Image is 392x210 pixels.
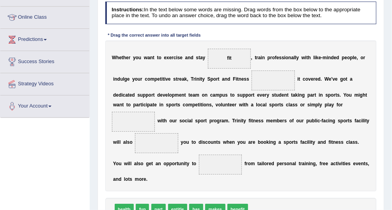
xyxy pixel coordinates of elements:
h4: In the text below some words are missing. Drag words from the box below to the appropriate place ... [105,2,377,24]
b: o [331,92,333,98]
b: p [350,55,353,60]
b: s [282,55,284,60]
b: o [135,76,138,82]
b: u [140,92,143,98]
b: o [136,55,138,60]
b: e [195,102,198,108]
b: e [232,102,235,108]
b: t [122,55,123,60]
b: i [298,92,299,98]
b: l [256,102,257,108]
b: c [183,102,186,108]
b: p [172,92,175,98]
b: c [123,92,126,98]
b: d [336,55,339,60]
b: a [136,102,139,108]
a: Online Class [0,7,89,26]
b: o [361,55,364,60]
b: t [228,102,229,108]
b: e [119,55,122,60]
b: . [340,92,341,98]
b: o [172,102,174,108]
b: r [235,102,237,108]
b: p [220,92,222,98]
b: l [314,55,315,60]
b: a [125,92,128,98]
b: r [193,76,195,82]
b: e [116,92,119,98]
b: e [179,76,182,82]
b: t [237,76,239,82]
b: Instructions: [112,7,144,12]
b: u [120,76,123,82]
b: t [157,55,159,60]
b: i [305,55,306,60]
b: p [147,102,150,108]
b: s [244,76,247,82]
b: a [185,55,188,60]
b: t [126,102,128,108]
b: t [335,92,337,98]
b: e [282,92,284,98]
b: s [237,92,240,98]
b: s [325,92,328,98]
b: m [215,92,220,98]
b: t [198,102,199,108]
b: , [212,102,213,108]
b: y [133,55,136,60]
b: n [288,55,291,60]
b: e [315,76,318,82]
b: r [313,92,315,98]
b: e [334,55,337,60]
b: v [163,92,165,98]
b: u [222,92,225,98]
b: t [176,102,178,108]
b: n [284,92,287,98]
b: e [241,76,244,82]
b: r [174,102,176,108]
b: y [267,92,270,98]
b: n [181,92,184,98]
a: Strategy Videos [0,73,89,93]
b: d [119,92,121,98]
b: c [303,76,305,82]
b: l [353,55,354,60]
b: o [159,55,161,60]
span: Drop target [208,49,251,69]
b: e [354,55,357,60]
b: n [119,102,122,108]
b: d [191,55,193,60]
a: Your Account [0,95,89,115]
b: t [230,92,232,98]
b: t [346,76,348,82]
b: s [137,92,140,98]
b: k [295,92,298,98]
b: a [222,76,225,82]
b: u [276,92,279,98]
b: a [213,92,215,98]
b: e [190,92,193,98]
b: t [153,55,154,60]
b: e [165,92,168,98]
b: n [239,76,241,82]
b: t [122,102,124,108]
b: k [316,55,319,60]
b: d [331,55,334,60]
b: r [172,55,174,60]
b: a [350,76,353,82]
b: w [239,102,243,108]
b: v [260,92,263,98]
b: n [225,76,227,82]
b: e [277,55,279,60]
b: o [204,102,206,108]
b: o [149,92,151,98]
b: i [113,76,114,82]
b: . [321,76,322,82]
b: m [175,92,179,98]
b: p [243,92,245,98]
b: e [345,55,348,60]
b: t [200,102,202,108]
b: n [206,102,209,108]
b: t [307,55,308,60]
b: t [163,76,164,82]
